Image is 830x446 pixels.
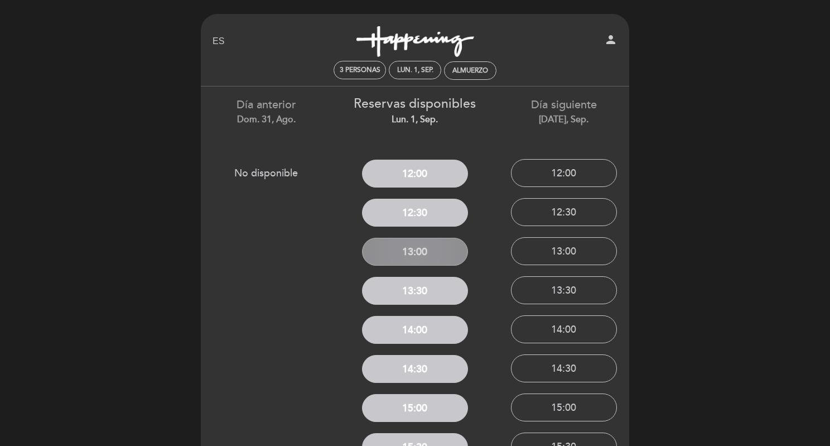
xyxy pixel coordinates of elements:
button: 13:00 [362,238,468,266]
div: Día anterior [200,97,332,126]
button: 12:00 [362,160,468,188]
div: [DATE], sep. [498,113,630,126]
div: Día siguiente [498,97,630,126]
span: 3 personas [340,66,380,74]
button: 13:30 [362,277,468,305]
div: dom. 31, ago. [200,113,332,126]
button: 15:00 [511,394,617,421]
button: 12:30 [511,198,617,226]
div: lun. 1, sep. [397,66,433,74]
button: 12:30 [362,199,468,227]
button: 15:00 [362,394,468,422]
button: person [604,33,617,50]
a: Happening [GEOGRAPHIC_DATA][PERSON_NAME] [345,26,485,57]
button: 14:30 [511,354,617,382]
div: lun. 1, sep. [349,113,481,126]
button: 14:00 [362,316,468,344]
button: 13:30 [511,276,617,304]
i: person [604,33,617,46]
button: No disponible [213,159,319,187]
div: Reservas disponibles [349,95,481,126]
button: 14:00 [511,315,617,343]
button: 12:00 [511,159,617,187]
button: 13:00 [511,237,617,265]
button: 14:30 [362,355,468,383]
div: Almuerzo [452,66,488,75]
